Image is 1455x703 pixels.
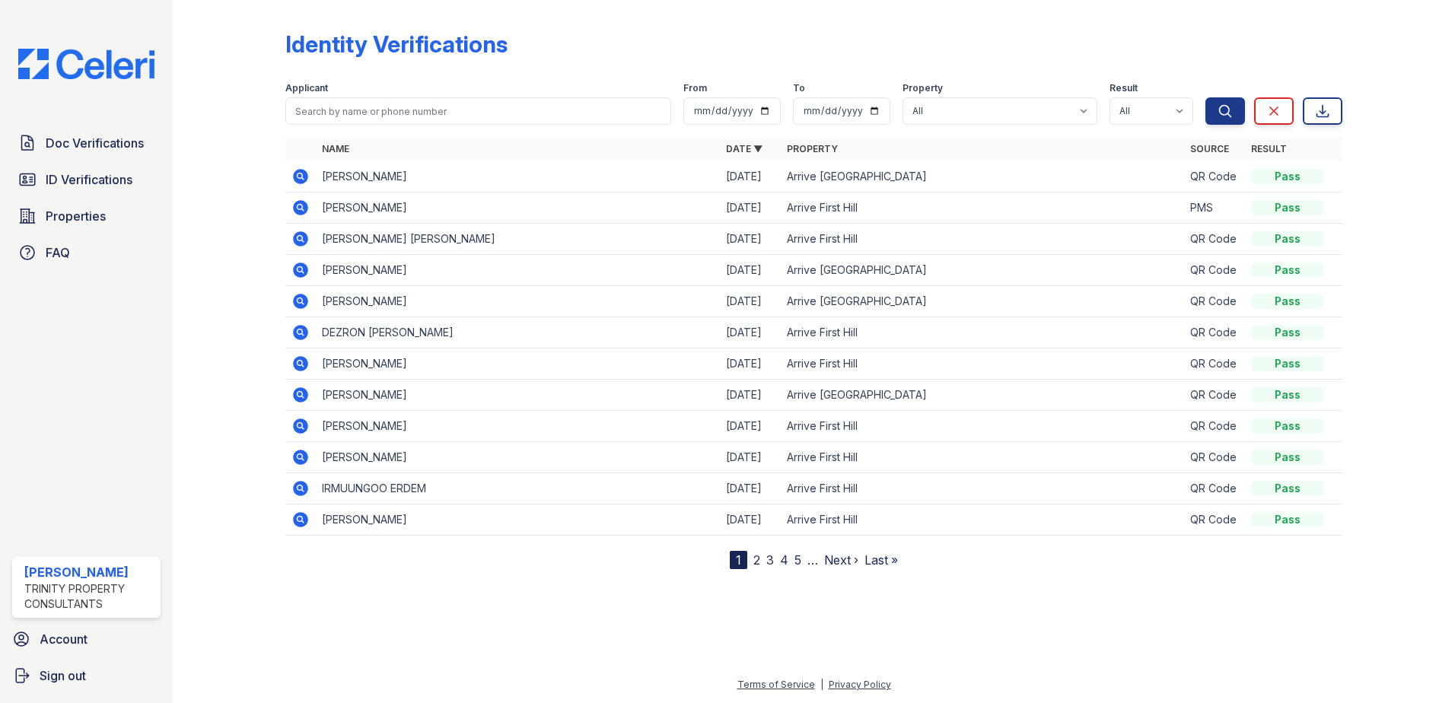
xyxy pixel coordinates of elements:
[787,143,838,154] a: Property
[683,82,707,94] label: From
[1251,294,1324,309] div: Pass
[322,143,349,154] a: Name
[1184,161,1245,192] td: QR Code
[12,237,161,268] a: FAQ
[316,473,720,504] td: IRMUUNGOO ERDEM
[1184,442,1245,473] td: QR Code
[316,255,720,286] td: [PERSON_NAME]
[1391,642,1440,688] iframe: chat widget
[781,504,1185,536] td: Arrive First Hill
[781,224,1185,255] td: Arrive First Hill
[1251,512,1324,527] div: Pass
[1251,231,1324,247] div: Pass
[864,552,898,568] a: Last »
[793,82,805,94] label: To
[1184,504,1245,536] td: QR Code
[781,255,1185,286] td: Arrive [GEOGRAPHIC_DATA]
[829,679,891,690] a: Privacy Policy
[46,134,144,152] span: Doc Verifications
[46,170,132,189] span: ID Verifications
[1184,411,1245,442] td: QR Code
[781,380,1185,411] td: Arrive [GEOGRAPHIC_DATA]
[1184,286,1245,317] td: QR Code
[316,286,720,317] td: [PERSON_NAME]
[737,679,815,690] a: Terms of Service
[285,82,328,94] label: Applicant
[781,473,1185,504] td: Arrive First Hill
[1184,192,1245,224] td: PMS
[1184,473,1245,504] td: QR Code
[316,380,720,411] td: [PERSON_NAME]
[807,551,818,569] span: …
[824,552,858,568] a: Next ›
[903,82,943,94] label: Property
[1251,262,1324,278] div: Pass
[781,317,1185,348] td: Arrive First Hill
[820,679,823,690] div: |
[1184,255,1245,286] td: QR Code
[316,317,720,348] td: DEZRON [PERSON_NAME]
[316,348,720,380] td: [PERSON_NAME]
[720,348,781,380] td: [DATE]
[1190,143,1229,154] a: Source
[720,380,781,411] td: [DATE]
[720,317,781,348] td: [DATE]
[781,442,1185,473] td: Arrive First Hill
[720,442,781,473] td: [DATE]
[780,552,788,568] a: 4
[1184,317,1245,348] td: QR Code
[720,161,781,192] td: [DATE]
[46,243,70,262] span: FAQ
[1251,450,1324,465] div: Pass
[1251,387,1324,402] div: Pass
[753,552,760,568] a: 2
[12,164,161,195] a: ID Verifications
[720,504,781,536] td: [DATE]
[781,161,1185,192] td: Arrive [GEOGRAPHIC_DATA]
[316,411,720,442] td: [PERSON_NAME]
[1184,380,1245,411] td: QR Code
[720,286,781,317] td: [DATE]
[1251,169,1324,184] div: Pass
[720,411,781,442] td: [DATE]
[1110,82,1138,94] label: Result
[720,224,781,255] td: [DATE]
[720,255,781,286] td: [DATE]
[316,192,720,224] td: [PERSON_NAME]
[1184,224,1245,255] td: QR Code
[12,201,161,231] a: Properties
[1251,418,1324,434] div: Pass
[285,97,671,125] input: Search by name or phone number
[1251,143,1287,154] a: Result
[46,207,106,225] span: Properties
[24,581,154,612] div: Trinity Property Consultants
[781,192,1185,224] td: Arrive First Hill
[6,660,167,691] a: Sign out
[1251,325,1324,340] div: Pass
[781,348,1185,380] td: Arrive First Hill
[1184,348,1245,380] td: QR Code
[1251,200,1324,215] div: Pass
[726,143,763,154] a: Date ▼
[40,630,88,648] span: Account
[781,411,1185,442] td: Arrive First Hill
[40,666,86,685] span: Sign out
[1251,481,1324,496] div: Pass
[316,504,720,536] td: [PERSON_NAME]
[6,624,167,654] a: Account
[12,128,161,158] a: Doc Verifications
[720,192,781,224] td: [DATE]
[316,224,720,255] td: [PERSON_NAME] [PERSON_NAME]
[316,442,720,473] td: [PERSON_NAME]
[285,30,508,58] div: Identity Verifications
[1251,356,1324,371] div: Pass
[730,551,747,569] div: 1
[781,286,1185,317] td: Arrive [GEOGRAPHIC_DATA]
[316,161,720,192] td: [PERSON_NAME]
[6,49,167,79] img: CE_Logo_Blue-a8612792a0a2168367f1c8372b55b34899dd931a85d93a1a3d3e32e68fde9ad4.png
[794,552,801,568] a: 5
[24,563,154,581] div: [PERSON_NAME]
[720,473,781,504] td: [DATE]
[766,552,774,568] a: 3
